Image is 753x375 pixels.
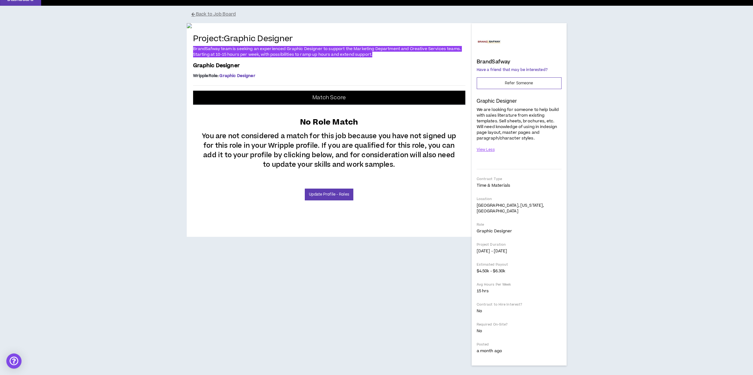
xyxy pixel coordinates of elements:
[477,77,562,89] button: Refer Someone
[477,67,562,73] p: Have a friend that may be interested?
[477,242,562,247] p: Project Duration
[477,288,562,294] p: 15 hrs
[477,308,562,314] p: No
[477,59,511,65] h4: BrandSafway
[477,197,562,201] p: Location
[477,222,562,227] p: Role
[477,144,495,155] button: View Less
[300,113,358,128] p: No Role Match
[199,128,459,170] p: You are not considered a match for this job because you have not signed up for this role in your ...
[193,62,240,69] span: Graphic Designer
[193,35,465,44] h4: Project: Graphic Designer
[477,183,562,188] p: Time & Materials
[219,73,255,79] span: Graphic Designer
[477,348,562,354] p: a month ago
[193,46,461,57] span: BrandSafway team is seeking an experienced Graphic Designer to support the Marketing Department a...
[477,177,562,181] p: Contract Type
[477,107,559,141] span: We are looking for someone to help build with sales literature from existing templates. Sell shee...
[191,9,571,20] button: Back to Job Board
[477,322,562,327] p: Required On-Site?
[477,262,562,267] p: Estimated Payout
[305,189,353,200] a: Update Profile - Roles
[477,342,562,347] p: Posted
[477,302,562,307] p: Contract to Hire Interest?
[193,73,219,79] span: Wripple Role :
[477,248,562,254] p: [DATE] - [DATE]
[312,94,346,101] p: Match Score
[477,268,562,274] p: $4.50k - $6.30k
[477,228,512,234] span: Graphic Designer
[477,98,562,104] p: Graphic Designer
[477,282,562,287] p: Avg Hours Per Week
[477,328,562,334] p: No
[477,203,562,214] p: [GEOGRAPHIC_DATA], [US_STATE], [GEOGRAPHIC_DATA]
[6,353,22,369] div: Open Intercom Messenger
[187,23,472,28] img: VKGbeD16S6qcdd8vspoCK1IDKr41sUVWyY7YvLiw.jpg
